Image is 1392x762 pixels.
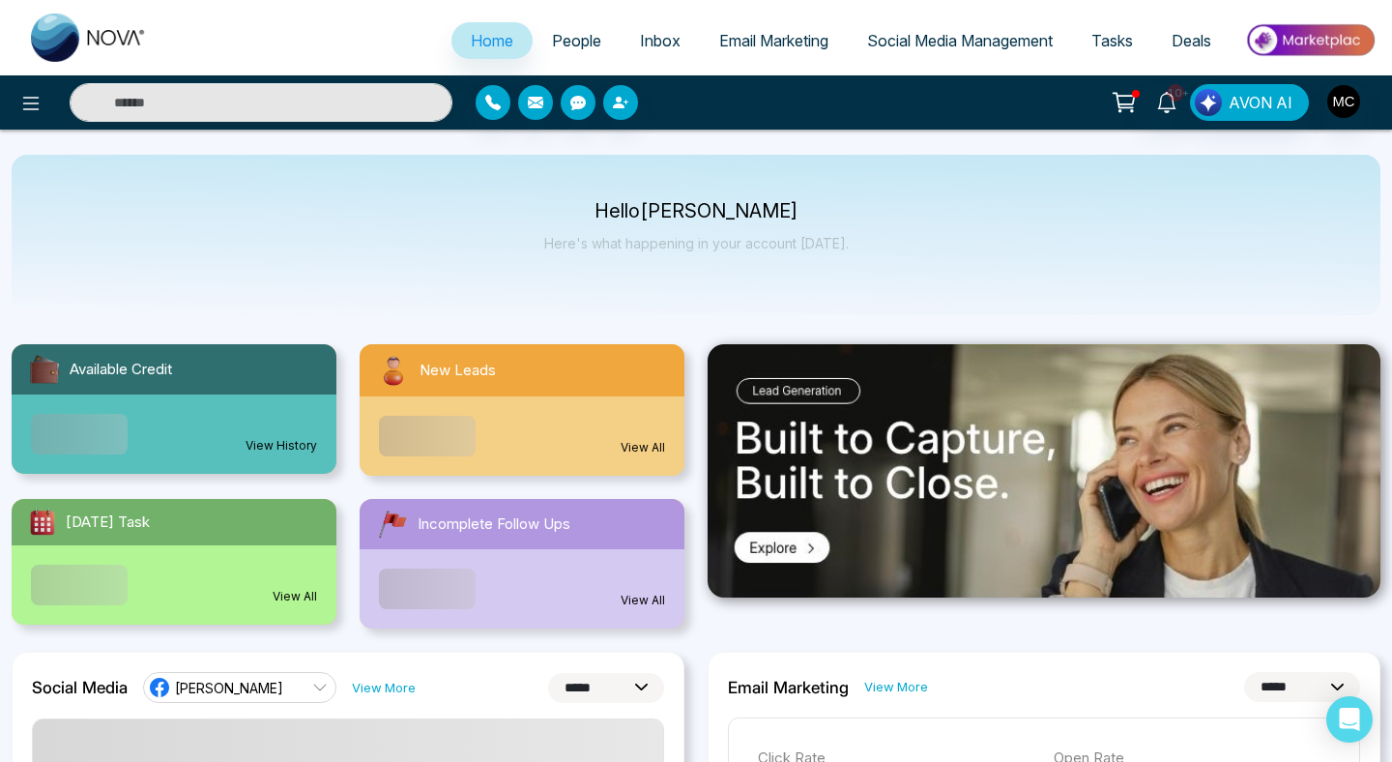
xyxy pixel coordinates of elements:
span: [PERSON_NAME] [175,679,283,697]
a: Deals [1152,22,1231,59]
span: Deals [1172,31,1211,50]
button: AVON AI [1190,84,1309,121]
a: View More [352,679,416,697]
img: User Avatar [1327,85,1360,118]
a: Social Media Management [848,22,1072,59]
img: todayTask.svg [27,507,58,538]
p: Here's what happening in your account [DATE]. [544,235,849,251]
a: 10+ [1144,84,1190,118]
h2: Social Media [32,678,128,697]
span: Available Credit [70,359,172,381]
a: Email Marketing [700,22,848,59]
a: View History [246,437,317,454]
p: Hello [PERSON_NAME] [544,203,849,220]
img: newLeads.svg [375,352,412,389]
span: Social Media Management [867,31,1053,50]
span: Tasks [1091,31,1133,50]
span: [DATE] Task [66,512,150,534]
a: View All [621,592,665,609]
a: Inbox [621,22,700,59]
a: Home [451,22,533,59]
span: Incomplete Follow Ups [418,513,570,536]
a: Tasks [1072,22,1152,59]
a: View All [621,439,665,456]
span: People [552,31,601,50]
a: View All [273,588,317,605]
a: View More [864,678,928,696]
a: Incomplete Follow UpsView All [348,499,696,629]
span: AVON AI [1229,91,1292,114]
img: availableCredit.svg [27,352,62,387]
img: . [708,344,1380,598]
span: New Leads [420,360,496,382]
h2: Email Marketing [728,678,849,697]
a: New LeadsView All [348,344,696,476]
span: Inbox [640,31,681,50]
span: Email Marketing [719,31,828,50]
img: Market-place.gif [1240,18,1380,62]
img: followUps.svg [375,507,410,542]
span: 10+ [1167,84,1184,102]
img: Lead Flow [1195,89,1222,116]
img: Nova CRM Logo [31,14,147,62]
span: Home [471,31,513,50]
a: People [533,22,621,59]
div: Open Intercom Messenger [1326,696,1373,743]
